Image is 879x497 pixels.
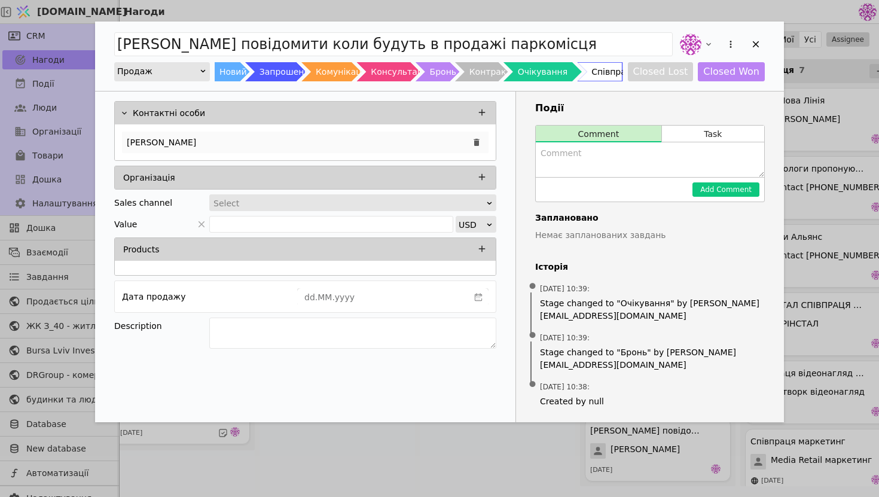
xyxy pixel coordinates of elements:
p: Немає запланованих завдань [535,229,765,242]
p: Контактні особи [133,107,205,120]
span: [DATE] 10:39 : [540,283,590,294]
span: • [527,370,539,400]
p: [PERSON_NAME] [127,136,196,149]
div: Очікування [518,62,567,81]
span: • [527,321,539,351]
h4: Заплановано [535,212,765,224]
div: Консультація [371,62,430,81]
div: Sales channel [114,194,172,211]
button: Comment [536,126,661,142]
h4: Історія [535,261,765,273]
span: [DATE] 10:38 : [540,382,590,392]
button: Task [662,126,764,142]
div: Продаж [117,63,199,80]
button: Add Comment [692,182,759,197]
button: Closed Won [698,62,765,81]
span: Created by null [540,395,760,408]
div: Співпраця [591,62,637,81]
div: Select [213,195,484,212]
svg: calender simple [474,293,483,301]
h3: Події [535,101,765,115]
div: Запрошення [260,62,315,81]
div: Контракт [469,62,511,81]
input: dd.MM.yyyy [298,289,469,306]
div: Комунікація [316,62,369,81]
span: Stage changed to "Очікування" by [PERSON_NAME][EMAIL_ADDRESS][DOMAIN_NAME] [540,297,760,322]
p: Організація [123,172,175,184]
div: Add Opportunity [95,22,784,422]
span: [DATE] 10:39 : [540,333,590,343]
div: USD [459,217,486,233]
p: Products [123,243,159,256]
div: Description [114,318,209,334]
div: Новий [219,62,247,81]
span: Stage changed to "Бронь" by [PERSON_NAME][EMAIL_ADDRESS][DOMAIN_NAME] [540,346,760,371]
button: Closed Lost [628,62,694,81]
span: • [527,272,539,302]
img: de [680,33,701,55]
div: Бронь [430,62,456,81]
div: Дата продажу [122,288,185,305]
span: Value [114,216,137,233]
